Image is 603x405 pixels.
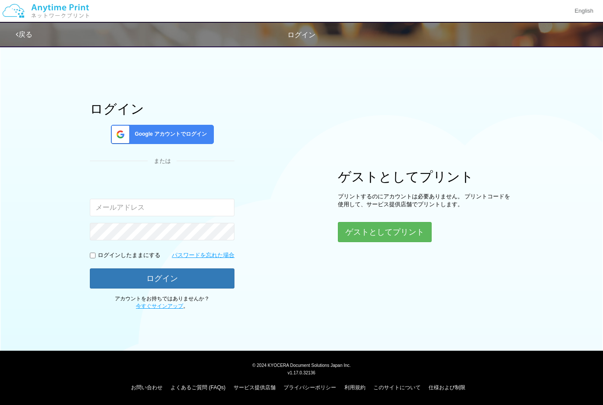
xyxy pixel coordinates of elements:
[338,222,432,242] button: ゲストとしてプリント
[131,130,207,138] span: Google アカウントでログイン
[284,384,336,391] a: プライバシーポリシー
[170,384,225,391] a: よくあるご質問 (FAQs)
[373,384,421,391] a: このサイトについて
[287,370,315,375] span: v1.17.0.32136
[338,193,513,209] p: プリントするのにアカウントは必要ありません。 プリントコードを使用して、サービス提供店舗でプリントします。
[16,31,32,38] a: 戻る
[234,384,276,391] a: サービス提供店舗
[172,251,234,260] a: パスワードを忘れた場合
[90,295,234,310] p: アカウントをお持ちではありませんか？
[90,268,234,289] button: ログイン
[136,303,188,309] span: 。
[90,199,234,216] input: メールアドレス
[287,31,316,39] span: ログイン
[344,384,365,391] a: 利用規約
[90,157,234,166] div: または
[252,362,351,368] span: © 2024 KYOCERA Document Solutions Japan Inc.
[131,384,163,391] a: お問い合わせ
[338,169,513,184] h1: ゲストとしてプリント
[136,303,183,309] a: 今すぐサインアップ
[98,251,160,260] p: ログインしたままにする
[429,384,465,391] a: 仕様および制限
[90,102,234,116] h1: ログイン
